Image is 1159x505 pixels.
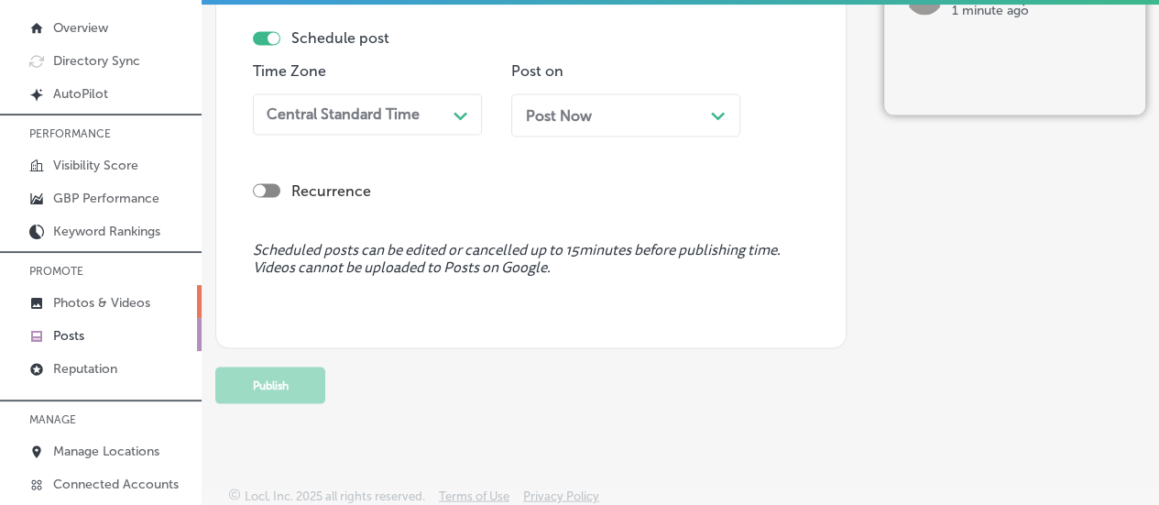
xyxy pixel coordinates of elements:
p: Visibility Score [53,158,138,173]
p: AutoPilot [53,86,108,102]
p: GBP Performance [53,191,159,206]
p: Connected Accounts [53,477,179,492]
p: Photos & Videos [53,295,150,311]
span: Post Now [526,106,592,124]
div: Central Standard Time [267,105,420,123]
button: Publish [215,367,325,403]
label: Recurrence [291,181,371,199]
label: Schedule post [291,29,389,47]
p: Keyword Rankings [53,224,160,239]
span: Scheduled posts can be edited or cancelled up to 15 minutes before publishing time. Videos cannot... [253,241,809,276]
p: 1 minute ago [952,5,1124,16]
p: Post on [511,61,740,79]
p: Posts [53,328,84,344]
p: Manage Locations [53,444,159,459]
p: Time Zone [253,61,482,79]
p: Directory Sync [53,53,140,69]
p: Reputation [53,361,117,377]
p: Locl, Inc. 2025 all rights reserved. [245,489,425,502]
p: Overview [53,20,108,36]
